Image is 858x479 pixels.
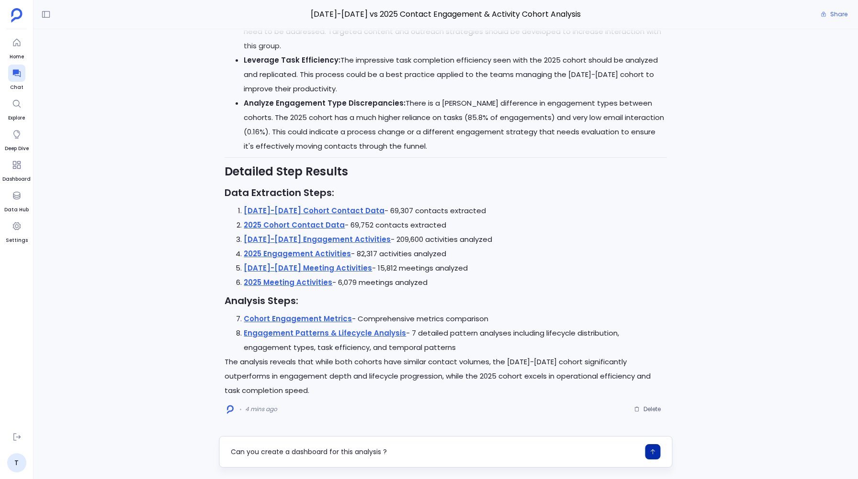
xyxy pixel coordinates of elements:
[815,8,853,21] button: Share
[628,402,667,416] button: Delete
[8,95,25,122] a: Explore
[244,275,666,290] li: - 6,079 meetings analyzed
[5,145,29,152] span: Deep Dive
[8,34,25,61] a: Home
[6,237,28,244] span: Settings
[244,206,384,216] a: [DATE]-[DATE] Cohort Contact Data
[244,314,352,324] a: Cohort Engagement Metrics
[225,355,666,398] p: The analysis reveals that while both cohorts have similar contact volumes, the [DATE]-[DATE] coho...
[227,405,234,414] img: logo
[244,220,345,230] a: 2025 Cohort Contact Data
[231,447,639,457] textarea: Can you create a dashboard for this analysis ?
[219,8,672,21] span: [DATE]-[DATE] vs 2025 Contact Engagement & Activity Cohort Analysis
[244,277,332,287] a: 2025 Meeting Activities
[244,232,666,247] li: - 209,600 activities analyzed
[8,65,25,91] a: Chat
[244,328,406,338] a: Engagement Patterns & Lifecycle Analysis
[244,249,351,259] a: 2025 Engagement Activities
[244,312,666,326] li: - Comprehensive metrics comparison
[245,405,277,413] span: 4 mins ago
[244,263,372,273] a: [DATE]-[DATE] Meeting Activities
[11,8,23,22] img: petavue logo
[244,204,666,218] li: - 69,307 contacts extracted
[225,163,348,179] strong: Detailed Step Results
[244,55,340,65] strong: Leverage Task Efficiency:
[830,11,847,18] span: Share
[244,98,406,108] strong: Analyze Engagement Type Discrepancies:
[244,96,666,153] li: There is a [PERSON_NAME] difference in engagement types between cohorts. The 2025 cohort has a mu...
[4,206,29,214] span: Data Hub
[8,84,25,91] span: Chat
[244,326,666,355] li: - 7 detailed pattern analyses including lifecycle distribution, engagement types, task efficiency...
[5,126,29,152] a: Deep Dive
[4,187,29,214] a: Data Hub
[8,53,25,61] span: Home
[6,218,28,244] a: Settings
[225,294,298,307] strong: Analysis Steps:
[2,156,31,183] a: Dashboard
[244,234,391,244] a: [DATE]-[DATE] Engagement Activities
[225,186,334,199] strong: Data Extraction Steps:
[643,405,661,413] span: Delete
[244,261,666,275] li: - 15,812 meetings analyzed
[8,114,25,122] span: Explore
[244,247,666,261] li: - 82,317 activities analyzed
[244,53,666,96] li: The impressive task completion efficiency seen with the 2025 cohort should be analyzed and replic...
[2,175,31,183] span: Dashboard
[244,218,666,232] li: - 69,752 contacts extracted
[7,453,26,472] a: T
